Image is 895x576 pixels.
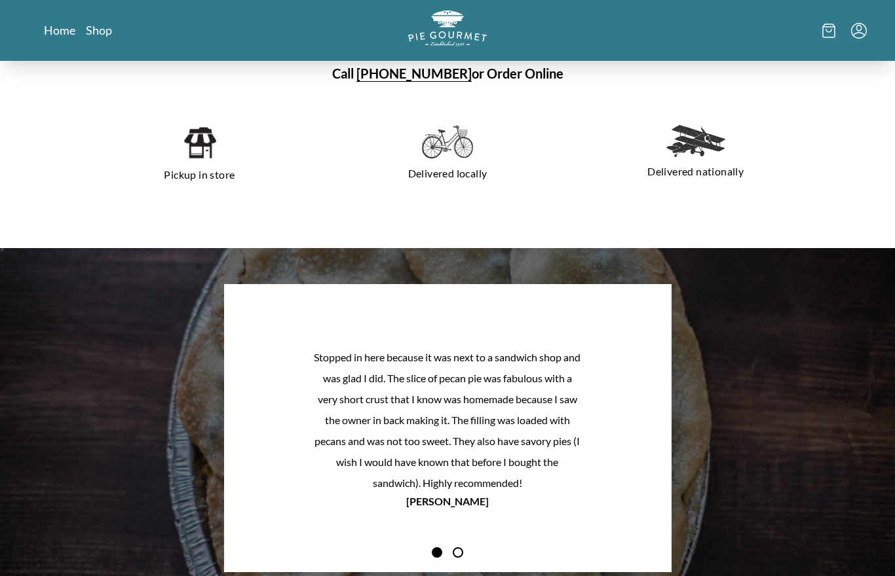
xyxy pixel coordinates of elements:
[313,347,582,494] p: Stopped in here because it was next to a sandwich shop and was glad I did. The slice of pecan pie...
[44,22,75,38] a: Home
[91,164,308,185] p: Pickup in store
[86,22,112,38] a: Shop
[183,125,216,160] img: pickup in store
[339,163,556,184] p: Delivered locally
[408,10,487,46] img: logo
[408,10,487,50] a: Logo
[224,494,672,509] p: [PERSON_NAME]
[587,161,804,182] p: Delivered nationally
[666,125,725,157] img: delivered nationally
[60,63,835,83] h1: Call or Order Online
[851,23,867,39] button: Menu
[422,125,473,159] img: delivered locally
